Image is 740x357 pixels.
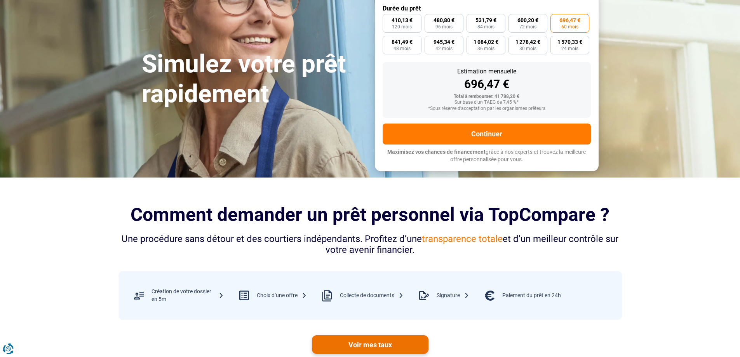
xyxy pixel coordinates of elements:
[389,100,585,105] div: Sur base d'un TAEG de 7,45 %*
[517,17,538,23] span: 600,20 €
[118,204,622,225] h2: Comment demander un prêt personnel via TopCompare ?
[389,68,585,75] div: Estimation mensuelle
[557,39,582,45] span: 1 570,33 €
[387,149,486,155] span: Maximisez vos chances de financement
[434,17,454,23] span: 480,80 €
[151,288,224,303] div: Création de votre dossier en 5m
[383,5,591,12] label: Durée du prêt
[389,106,585,111] div: *Sous réserve d'acceptation par les organismes prêteurs
[519,46,536,51] span: 30 mois
[383,124,591,145] button: Continuer
[312,335,428,354] a: Voir mes taux
[422,233,503,244] span: transparence totale
[502,292,561,300] div: Paiement du prêt en 24h
[561,46,578,51] span: 24 mois
[477,24,494,29] span: 84 mois
[340,292,404,300] div: Collecte de documents
[434,39,454,45] span: 945,34 €
[392,39,413,45] span: 841,49 €
[435,24,453,29] span: 96 mois
[435,46,453,51] span: 42 mois
[475,17,496,23] span: 531,79 €
[389,78,585,90] div: 696,47 €
[474,39,498,45] span: 1 084,02 €
[392,17,413,23] span: 410,13 €
[383,148,591,164] p: grâce à nos experts et trouvez la meilleure offre personnalisée pour vous.
[389,94,585,99] div: Total à rembourser: 41 788,20 €
[477,46,494,51] span: 36 mois
[559,17,580,23] span: 696,47 €
[394,46,411,51] span: 48 mois
[561,24,578,29] span: 60 mois
[515,39,540,45] span: 1 278,42 €
[142,49,366,109] h1: Simulez votre prêt rapidement
[392,24,412,29] span: 120 mois
[257,292,307,300] div: Choix d’une offre
[519,24,536,29] span: 72 mois
[437,292,469,300] div: Signature
[118,233,622,256] div: Une procédure sans détour et des courtiers indépendants. Profitez d’une et d’un meilleur contrôle...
